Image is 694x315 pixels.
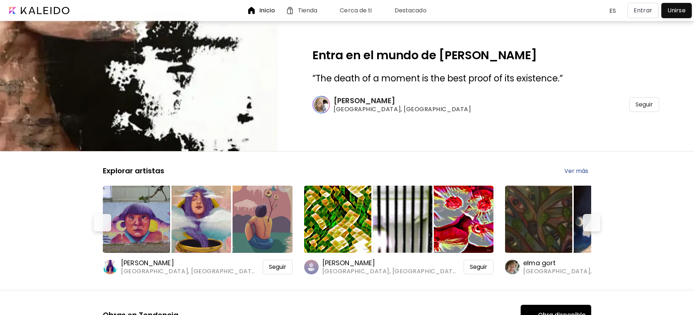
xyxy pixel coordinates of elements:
a: Entrar [628,3,661,18]
img: https://cdn.kaleido.art/CDN/Artwork/175883/Thumbnail/medium.webp?updated=779544 [225,186,292,253]
img: https://cdn.kaleido.art/CDN/Artwork/175894/Thumbnail/large.webp?updated=779588 [103,186,170,253]
h6: Cerca de ti [338,8,370,13]
a: Tienda [284,6,319,15]
h6: Destacado [393,8,425,13]
a: [PERSON_NAME][GEOGRAPHIC_DATA], [GEOGRAPHIC_DATA]Seguir [312,96,659,113]
div: Seguir [464,260,493,274]
a: Inicio [245,6,277,15]
span: [GEOGRAPHIC_DATA], [GEOGRAPHIC_DATA] [523,267,659,275]
div: Seguir [629,97,659,112]
h5: Explorar artistas [103,166,164,175]
h6: elma gort [523,259,659,267]
h6: [PERSON_NAME] [121,259,257,267]
button: Next-button [583,214,600,231]
button: Entrar [628,3,658,18]
a: Ver más [559,166,591,175]
img: https://cdn.kaleido.art/CDN/Artwork/171571/Thumbnail/medium.webp?updated=761300 [365,186,432,253]
a: Cerca de ti [326,6,373,15]
div: ES [602,4,614,17]
img: https://cdn.kaleido.art/CDN/Artwork/173558/Thumbnail/large.webp?updated=769883 [304,186,371,253]
span: Seguir [269,263,286,271]
h6: [PERSON_NAME] [322,259,459,267]
h6: Inicio [258,8,274,13]
img: Next-button [587,218,596,227]
h6: [PERSON_NAME] [334,96,483,105]
p: Entrar [634,6,652,15]
img: https://cdn.kaleido.art/CDN/Artwork/175882/Thumbnail/medium.webp?updated=779540 [164,186,231,253]
h6: Tienda [296,8,316,13]
img: https://cdn.kaleido.art/CDN/Artwork/175868/Thumbnail/large.webp?updated=779473 [505,186,572,253]
span: Seguir [470,263,487,271]
img: Prev-button [98,218,107,227]
span: [GEOGRAPHIC_DATA], [GEOGRAPHIC_DATA] [322,267,459,275]
img: arrow down [614,7,622,14]
span: The death of a moment is the best proof of its existence. [316,72,560,84]
img: https://cdn.kaleido.art/CDN/Artwork/171577/Thumbnail/medium.webp?updated=761304 [426,186,493,253]
a: Destacado [380,6,428,15]
div: Seguir [263,260,292,274]
h3: ” ” [312,73,659,84]
span: Seguir [636,101,653,108]
span: [GEOGRAPHIC_DATA], [GEOGRAPHIC_DATA] [334,105,483,113]
span: [GEOGRAPHIC_DATA], [GEOGRAPHIC_DATA] [121,267,257,275]
a: https://cdn.kaleido.art/CDN/Artwork/175894/Thumbnail/large.webp?updated=779588https://cdn.kaleido... [103,184,292,275]
img: arrow-right [586,169,591,173]
a: https://cdn.kaleido.art/CDN/Artwork/173558/Thumbnail/large.webp?updated=769883https://cdn.kaleido... [304,184,494,275]
a: Unirse [661,3,692,18]
button: Prev-button [94,214,111,231]
h2: Entra en el mundo de [PERSON_NAME] [312,49,659,61]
